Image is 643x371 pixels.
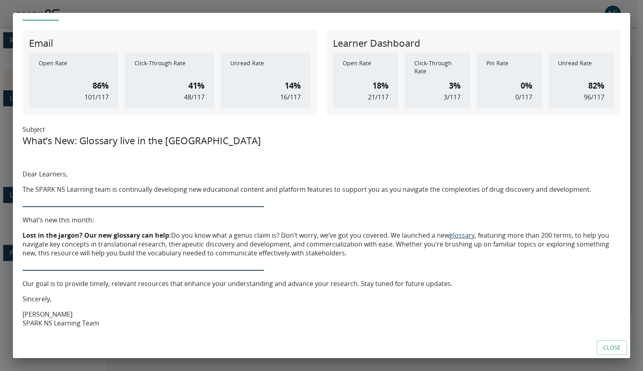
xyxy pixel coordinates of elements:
p: 48 / 117 [184,92,205,102]
p: Open Rate [343,59,389,75]
p: Open Rate [39,59,109,75]
p: Dear Learners, [23,170,620,178]
p: 16 / 117 [280,92,301,102]
p: Do you know what a genus claim is? Don’t worry, we’ve got you covered. We launched a new , featur... [23,231,620,257]
h6: 0% [521,79,532,92]
p: Our goal is to provide timely, relevant resources that enhance your understanding and advance you... [23,279,620,288]
p: 101 / 117 [85,92,109,102]
p: 21 / 117 [368,92,389,102]
p: Unread Rate [558,59,604,75]
p: Unread Rate [230,59,300,75]
p: Sincerely, [23,294,620,303]
p: [PERSON_NAME] SPARK NS Learning Team [23,310,620,327]
h6: 41% [188,79,205,92]
h6: 82% [588,79,604,92]
p: Pin Rate [486,59,533,75]
p: 0 / 117 [515,92,532,102]
p: Click-Through Rate [414,59,461,75]
h6: 86% [93,79,109,92]
p: Click-Through Rate [134,59,205,75]
a: glossary [449,231,475,240]
p: The SPARK NS Learning team is continually developing new educational content and platform feature... [23,185,620,194]
h5: What’s New: Glossary live in the [GEOGRAPHIC_DATA] [23,134,620,147]
p: 96 / 117 [584,92,604,102]
h6: 3% [449,79,461,92]
h5: Learner Dashboard [333,37,420,50]
button: Close [597,340,627,355]
p: Subject [23,124,620,134]
h6: 14% [285,79,301,92]
h5: Email [29,37,53,50]
p: 3 / 117 [444,92,461,102]
strong: Lost in the jargon? Our new glossary can help: [23,231,171,240]
p: What’s new this month: [23,216,620,224]
h6: 18% [372,79,389,92]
